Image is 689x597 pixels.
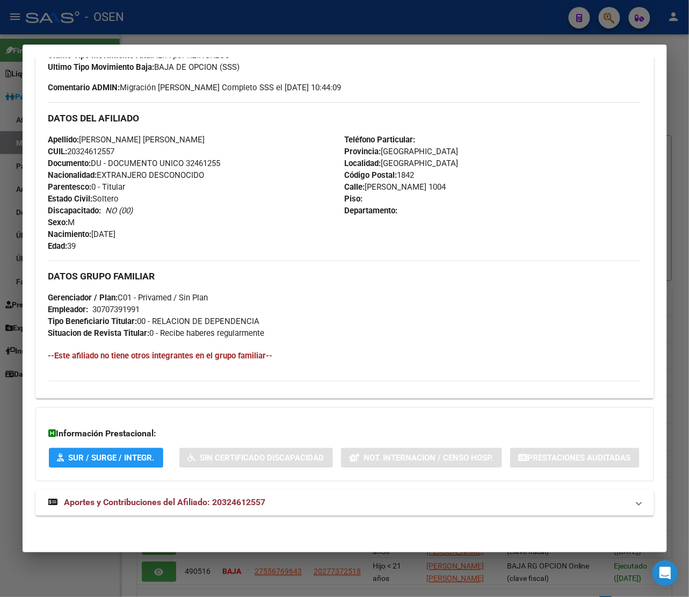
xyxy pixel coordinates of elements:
div: 30707391991 [93,304,140,315]
span: SUR / SURGE / INTEGR. [69,454,155,463]
span: 0 - Recibe haberes regularmente [48,328,265,338]
h3: Información Prestacional: [49,427,641,440]
h4: --Este afiliado no tiene otros integrantes en el grupo familiar-- [48,350,641,362]
strong: Provincia: [345,147,381,156]
span: Aportes y Contribuciones del Afiliado: 20324612557 [64,498,266,508]
strong: Calle: [345,182,365,192]
strong: Estado Civil: [48,194,93,204]
button: Prestaciones Auditadas [510,448,640,468]
button: Sin Certificado Discapacidad [179,448,333,468]
strong: Localidad: [345,159,381,168]
strong: Tipo Beneficiario Titular: [48,317,137,326]
button: Not. Internacion / Censo Hosp. [341,448,502,468]
strong: Código Postal: [345,170,397,180]
strong: Departamento: [345,206,398,215]
span: Soltero [48,194,119,204]
span: Prestaciones Auditadas [528,454,631,463]
strong: Nacimiento: [48,229,92,239]
span: Migración [PERSON_NAME] Completo SSS el [DATE] 10:44:09 [48,82,342,93]
strong: Gerenciador / Plan: [48,293,118,303]
span: EXTRANJERO DESCONOCIDO [48,170,205,180]
h3: DATOS DEL AFILIADO [48,112,641,124]
strong: Nacionalidad: [48,170,97,180]
span: 39 [48,241,76,251]
strong: Edad: [48,241,68,251]
div: Open Intercom Messenger [652,560,678,586]
strong: CUIL: [48,147,68,156]
strong: Piso: [345,194,363,204]
button: SUR / SURGE / INTEGR. [49,448,163,468]
span: [PERSON_NAME] [PERSON_NAME] [48,135,205,145]
span: M [48,218,75,227]
strong: Discapacitado: [48,206,101,215]
strong: Ultimo Tipo Movimiento Baja: [48,62,155,72]
strong: Situacion de Revista Titular: [48,328,150,338]
strong: Teléfono Particular: [345,135,416,145]
mat-expansion-panel-header: Aportes y Contribuciones del Afiliado: 20324612557 [35,490,654,516]
strong: Empleador: [48,305,89,314]
span: DU - DOCUMENTO UNICO 32461255 [48,159,221,168]
span: [PERSON_NAME] 1004 [345,182,446,192]
span: Sin Certificado Discapacidad [200,454,324,463]
span: [DATE] [48,229,116,239]
h3: DATOS GRUPO FAMILIAR [48,270,641,282]
span: C01 - Privamed / Sin Plan [48,293,208,303]
span: [GEOGRAPHIC_DATA] [345,159,459,168]
span: 1842 [345,170,415,180]
strong: Sexo: [48,218,68,227]
strong: Comentario ADMIN: [48,83,120,92]
strong: Apellido: [48,135,79,145]
span: 20324612557 [48,147,115,156]
span: BAJA DE OPCION (SSS) [48,62,240,72]
span: 0 - Titular [48,182,126,192]
span: [GEOGRAPHIC_DATA] [345,147,459,156]
span: 00 - RELACION DE DEPENDENCIA [48,317,260,326]
strong: Parentesco: [48,182,92,192]
span: Not. Internacion / Censo Hosp. [364,454,494,463]
i: NO (00) [106,206,133,215]
strong: Documento: [48,159,91,168]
